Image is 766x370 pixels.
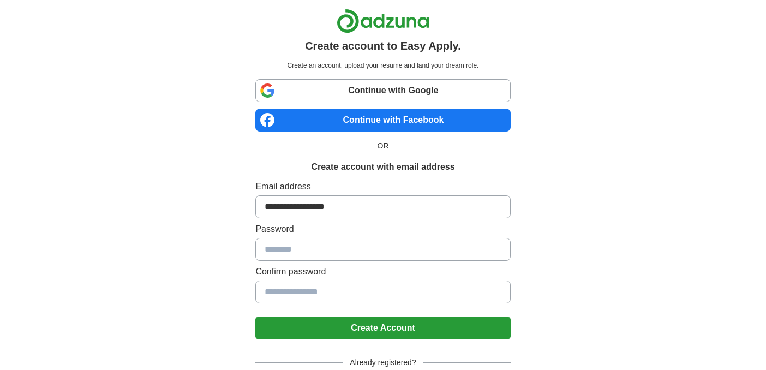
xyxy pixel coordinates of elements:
[255,223,510,236] label: Password
[305,38,461,54] h1: Create account to Easy Apply.
[255,180,510,193] label: Email address
[371,140,396,152] span: OR
[255,265,510,278] label: Confirm password
[337,9,429,33] img: Adzuna logo
[258,61,508,70] p: Create an account, upload your resume and land your dream role.
[343,357,422,368] span: Already registered?
[255,109,510,132] a: Continue with Facebook
[255,79,510,102] a: Continue with Google
[311,160,454,174] h1: Create account with email address
[255,317,510,339] button: Create Account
